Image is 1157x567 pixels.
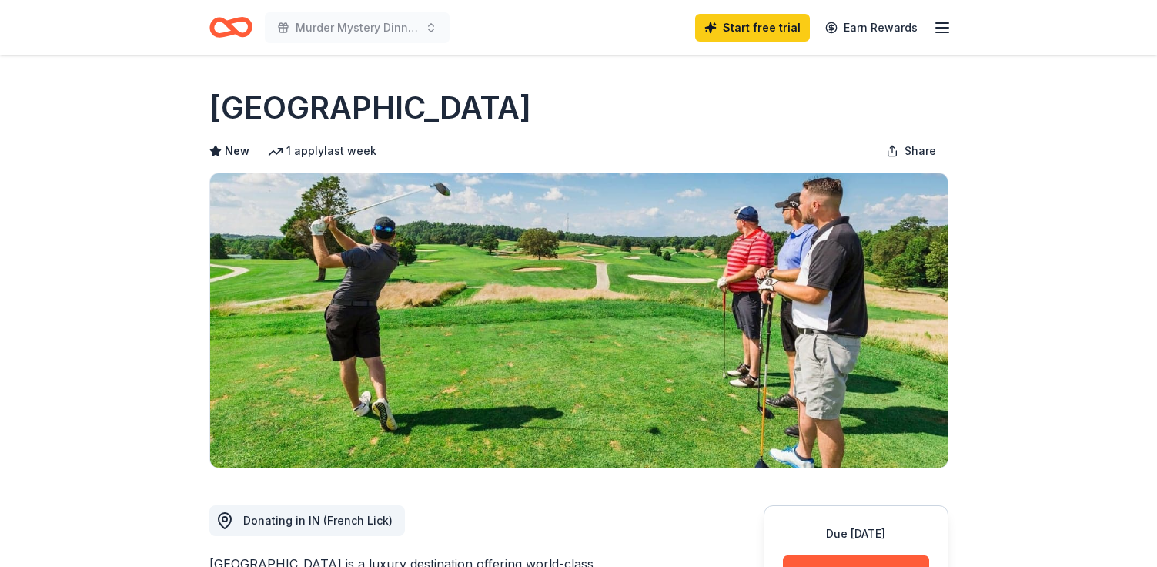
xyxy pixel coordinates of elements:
a: Start free trial [695,14,810,42]
span: New [225,142,249,160]
a: Earn Rewards [816,14,927,42]
span: Donating in IN (French Lick) [243,514,393,527]
h1: [GEOGRAPHIC_DATA] [209,86,531,129]
span: Murder Mystery Dinner/silent auction [296,18,419,37]
a: Home [209,9,252,45]
div: Due [DATE] [783,525,929,543]
button: Share [874,136,948,166]
img: Image for French Lick Resort [210,173,948,468]
span: Share [905,142,936,160]
button: Murder Mystery Dinner/silent auction [265,12,450,43]
div: 1 apply last week [268,142,376,160]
